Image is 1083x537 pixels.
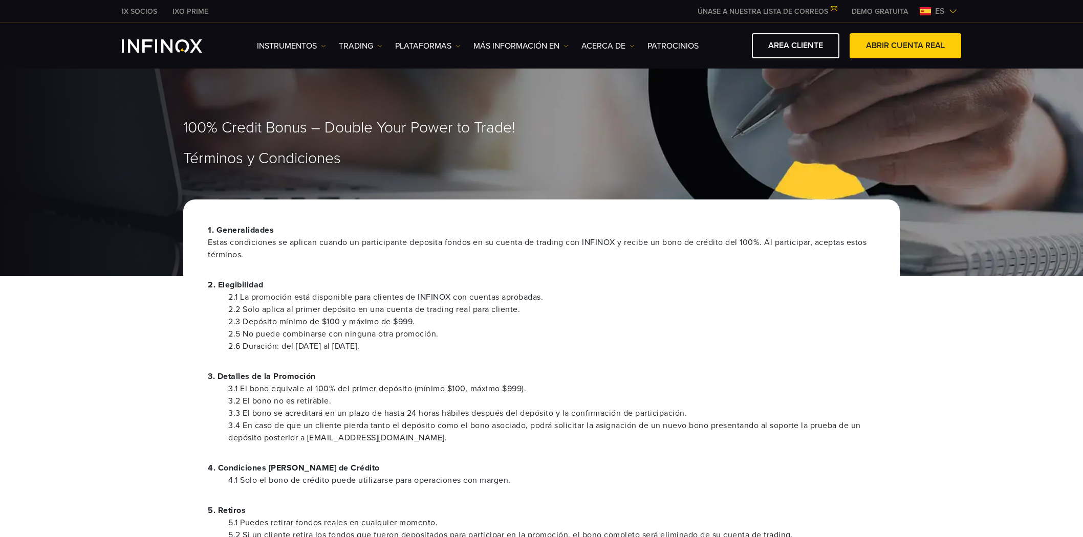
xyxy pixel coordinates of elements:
p: 4. Condiciones [PERSON_NAME] de Crédito [208,462,875,474]
a: ACERCA DE [581,40,635,52]
p: 1. Generalidades [208,224,875,261]
span: es [931,5,949,17]
a: INFINOX MENU [844,6,916,17]
a: AREA CLIENTE [752,33,839,58]
p: 3. Detalles de la Promoción [208,370,875,383]
a: Más información en [473,40,569,52]
li: 2.6 Duración: del [DATE] al [DATE]. [228,340,875,352]
a: ÚNASE A NUESTRA LISTA DE CORREOS [690,7,844,16]
li: 3.2 El bono no es retirable. [228,395,875,407]
li: 2.5 No puede combinarse con ninguna otra promoción. [228,328,875,340]
a: INFINOX [165,6,216,17]
a: TRADING [339,40,382,52]
a: INFINOX [114,6,165,17]
h1: Términos y Condiciones [183,150,900,167]
a: Patrocinios [647,40,699,52]
p: 5. Retiros [208,504,875,517]
li: 2.1 La promoción está disponible para clientes de INFINOX con cuentas aprobadas. [228,291,875,303]
span: 100% Credit Bonus – Double Your Power to Trade! [183,119,515,138]
p: 2. Elegibilidad [208,279,875,291]
li: 2.2 Solo aplica al primer depósito en una cuenta de trading real para cliente. [228,303,875,316]
a: Instrumentos [257,40,326,52]
li: 3.4 En caso de que un cliente pierda tanto el depósito como el bono asociado, podrá solicitar la ... [228,419,875,444]
a: [EMAIL_ADDRESS][DOMAIN_NAME]. [305,433,447,443]
span: Estas condiciones se aplican cuando un participante deposita fondos en su cuenta de trading con I... [208,236,875,261]
li: 3.3 El bono se acreditará en un plazo de hasta 24 horas hábiles después del depósito y la confirm... [228,407,875,419]
a: ABRIR CUENTA REAL [850,33,961,58]
li: 2.3 Depósito mínimo de $100 y máximo de $999. [228,316,875,328]
li: 4.1 Solo el bono de crédito puede utilizarse para operaciones con margen. [228,474,875,486]
a: INFINOX Logo [122,39,226,53]
li: 3.1 El bono equivale al 100% del primer depósito (mínimo $100, máximo $999). [228,383,875,395]
a: PLATAFORMAS [395,40,461,52]
li: 5.1 Puedes retirar fondos reales en cualquier momento. [228,517,875,529]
